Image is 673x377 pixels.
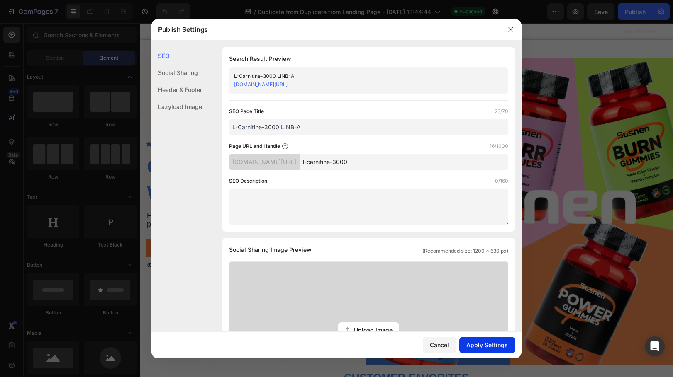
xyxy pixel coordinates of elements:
label: 0/160 [495,177,508,185]
div: Grab The Deal [85,220,140,229]
div: Header & Footer [151,81,202,98]
span: Social Sharing Image Preview [229,245,312,255]
button: Grab The Deal [6,215,219,234]
span: empower [44,158,147,180]
div: Lazyload Image [151,98,202,115]
input: Title [229,119,508,135]
div: [DOMAIN_NAME][URL] [229,154,300,170]
span: We [7,158,39,180]
img: gempages_585522871288202075-0a839d3d-64d1-4298-9d05-86024d11d8b9.jpg [226,35,533,342]
label: 23/70 [495,107,508,116]
span: Potent, natural, and absolutely essential supplements for peak performance. [7,188,213,205]
div: Apply Settings [466,341,508,349]
h1: Search Result Preview [229,54,508,64]
div: Cancel [430,341,449,349]
a: [DOMAIN_NAME][URL] [234,81,288,87]
span: Challenges arise [7,132,206,154]
p: 2000+ 5-Star Reviews [44,117,98,124]
div: L-Carnitine-3000 LINB-A [234,72,490,80]
div: Publish Settings [151,19,500,40]
div: Open Intercom Messenger [645,336,665,356]
div: Social Sharing [151,64,202,81]
span: ✨ [147,158,171,180]
strong: CUSTOMER FAVORITES [204,348,329,360]
input: Handle [300,154,508,170]
label: 16/1000 [490,142,508,150]
div: SEO [151,47,202,64]
span: (Recommended size: 1200 x 630 px) [422,247,508,255]
label: SEO Description [229,177,267,185]
p: FREE Shipping On All U.S. Orders Over $150 [7,22,526,29]
button: Cancel [423,337,456,353]
label: Page URL and Handle [229,142,280,150]
button: Apply Settings [459,337,515,353]
label: SEO Page Title [229,107,264,116]
span: Upload Image [354,326,393,334]
p: ⏱ Don’t miss it? Sale ends [DATE] [7,239,219,246]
